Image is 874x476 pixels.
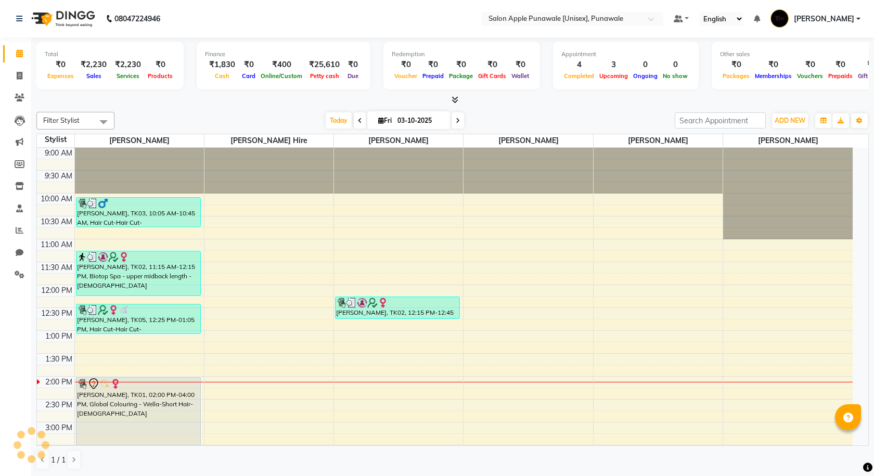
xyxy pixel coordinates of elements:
img: logo [27,4,98,33]
span: Upcoming [597,72,631,80]
span: Memberships [752,72,794,80]
span: Services [114,72,142,80]
input: 2025-10-03 [394,113,446,128]
button: ADD NEW [772,113,808,128]
div: ₹0 [509,59,532,71]
div: ₹2,230 [111,59,145,71]
div: 3:00 PM [43,422,74,433]
span: [PERSON_NAME] Hire [204,134,333,147]
span: Sales [84,72,104,80]
span: [PERSON_NAME] [794,14,854,24]
div: Total [45,50,175,59]
div: 11:00 AM [38,239,74,250]
div: [PERSON_NAME], TK03, 10:05 AM-10:45 AM, Hair Cut-Hair Cut-[DEMOGRAPHIC_DATA] (₹200) [76,198,200,227]
span: Petty cash [307,72,342,80]
div: ₹0 [392,59,420,71]
div: [PERSON_NAME], TK02, 11:15 AM-12:15 PM, Biotop Spa - upper midback length - [DEMOGRAPHIC_DATA] [76,251,200,295]
div: Finance [205,50,362,59]
span: Cash [212,72,232,80]
div: ₹0 [446,59,475,71]
div: 9:30 AM [43,171,74,182]
span: 1 / 1 [51,455,66,466]
div: ₹1,830 [205,59,239,71]
div: [PERSON_NAME], TK01, 02:00 PM-04:00 PM, Global Colouring - Wella-Short Hair-[DEMOGRAPHIC_DATA] [76,377,200,467]
span: Products [145,72,175,80]
span: [PERSON_NAME] [594,134,723,147]
div: 2:30 PM [43,400,74,410]
span: Completed [561,72,597,80]
div: Redemption [392,50,532,59]
div: 10:30 AM [38,216,74,227]
span: Prepaids [826,72,855,80]
div: ₹400 [258,59,305,71]
span: Fri [376,117,394,124]
span: [PERSON_NAME] [723,134,853,147]
div: 0 [631,59,660,71]
div: 11:30 AM [38,262,74,273]
div: 12:00 PM [39,285,74,296]
div: 3 [597,59,631,71]
div: 12:30 PM [39,308,74,319]
input: Search Appointment [675,112,766,128]
div: ₹0 [45,59,76,71]
div: ₹0 [475,59,509,71]
span: Vouchers [794,72,826,80]
span: Packages [720,72,752,80]
div: 3:30 PM [43,445,74,456]
span: Gift Cards [475,72,509,80]
div: ₹0 [344,59,362,71]
span: Due [345,72,361,80]
div: ₹0 [239,59,258,71]
span: [PERSON_NAME] [464,134,593,147]
span: [PERSON_NAME] [75,134,204,147]
span: No show [660,72,690,80]
div: 9:00 AM [43,148,74,159]
div: ₹0 [145,59,175,71]
div: ₹0 [752,59,794,71]
span: Today [326,112,352,128]
div: ₹25,610 [305,59,344,71]
img: Kamlesh Nikam [770,9,789,28]
span: Filter Stylist [43,116,80,124]
div: 4 [561,59,597,71]
div: ₹0 [420,59,446,71]
b: 08047224946 [114,4,160,33]
div: ₹0 [720,59,752,71]
span: [PERSON_NAME] [334,134,463,147]
div: [PERSON_NAME], TK05, 12:25 PM-01:05 PM, Hair Cut-Hair Cut-[DEMOGRAPHIC_DATA] (₹200) [76,304,200,333]
span: Package [446,72,475,80]
div: Appointment [561,50,690,59]
span: Ongoing [631,72,660,80]
div: [PERSON_NAME], TK02, 12:15 PM-12:45 PM, Threading-Upper Lips-[DEMOGRAPHIC_DATA] [336,297,459,318]
span: Voucher [392,72,420,80]
div: 1:00 PM [43,331,74,342]
span: Expenses [45,72,76,80]
div: Stylist [37,134,74,145]
span: Card [239,72,258,80]
div: 1:30 PM [43,354,74,365]
div: 10:00 AM [38,194,74,204]
div: ₹0 [826,59,855,71]
span: Prepaid [420,72,446,80]
span: Online/Custom [258,72,305,80]
div: 2:00 PM [43,377,74,388]
div: ₹2,230 [76,59,111,71]
div: 0 [660,59,690,71]
span: Wallet [509,72,532,80]
div: ₹0 [794,59,826,71]
span: ADD NEW [775,117,805,124]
